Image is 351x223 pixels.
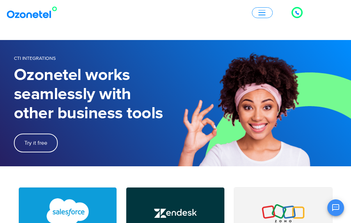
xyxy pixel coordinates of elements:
[14,134,58,152] a: Try it free
[14,66,174,123] h1: Ozonetel works seamlessly with other business tools
[14,55,56,61] span: CTI Integrations
[24,140,47,146] span: Try it free
[327,199,344,216] button: Open chat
